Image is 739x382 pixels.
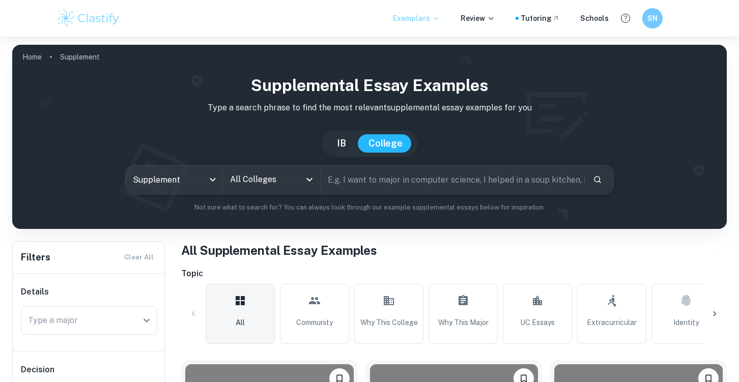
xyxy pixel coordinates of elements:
[587,317,637,328] span: Extracurricular
[589,171,606,188] button: Search
[358,134,413,153] button: College
[296,317,333,328] span: Community
[126,165,223,194] div: Supplement
[12,45,727,229] img: profile cover
[60,51,100,63] p: Supplement
[20,73,719,98] h1: Supplemental Essay Examples
[181,268,727,280] h6: Topic
[327,134,356,153] button: IB
[617,10,634,27] button: Help and Feedback
[321,165,585,194] input: E.g. I want to major in computer science, I helped in a soup kitchen, I want to join the debate t...
[438,317,489,328] span: Why This Major
[302,172,317,187] button: Open
[673,317,699,328] span: Identity
[139,313,154,328] button: Open
[393,13,440,24] p: Exemplars
[580,13,609,24] a: Schools
[647,13,659,24] h6: SN
[21,250,50,265] h6: Filters
[21,364,157,376] h6: Decision
[22,50,42,64] a: Home
[520,317,555,328] span: UC Essays
[181,241,727,259] h1: All Supplemental Essay Examples
[521,13,560,24] a: Tutoring
[56,8,121,28] img: Clastify logo
[20,102,719,114] p: Type a search phrase to find the most relevant supplemental essay examples for you
[642,8,663,28] button: SN
[20,202,719,213] p: Not sure what to search for? You can always look through our example supplemental essays below fo...
[461,13,495,24] p: Review
[236,317,245,328] span: All
[21,286,157,298] h6: Details
[360,317,418,328] span: Why This College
